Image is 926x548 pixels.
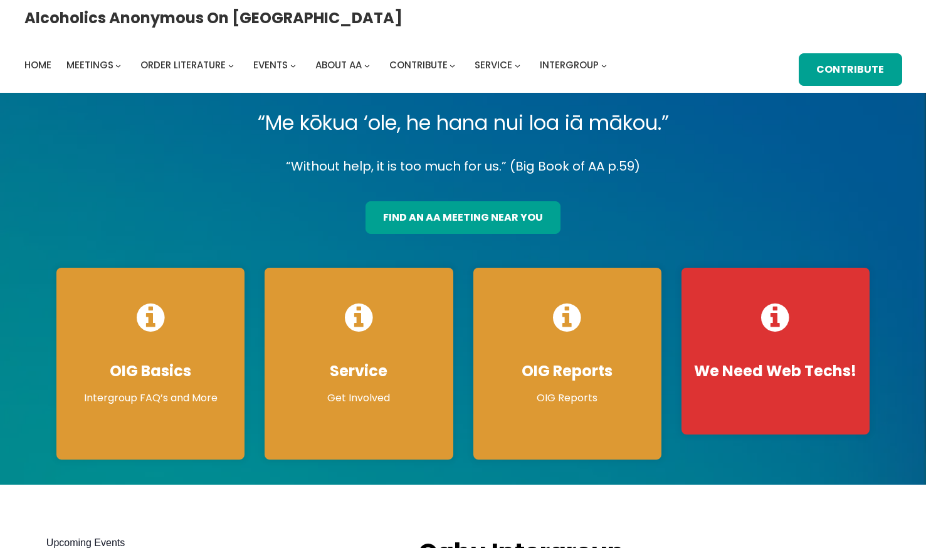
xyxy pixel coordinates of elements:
h4: We Need Web Techs! [694,362,857,381]
p: “Without help, it is too much for us.” (Big Book of AA p.59) [46,155,880,177]
span: Home [24,58,51,71]
span: Meetings [66,58,113,71]
h4: OIG Reports [486,362,649,381]
span: Contribute [389,58,448,71]
nav: Intergroup [24,56,611,74]
a: Home [24,56,51,74]
p: Get Involved [277,391,440,406]
p: “Me kōkua ‘ole, he hana nui loa iā mākou.” [46,105,880,140]
button: Events submenu [290,62,296,68]
h4: OIG Basics [69,362,232,381]
a: Intergroup [540,56,599,74]
p: OIG Reports [486,391,649,406]
span: Events [253,58,288,71]
p: Intergroup FAQ’s and More [69,391,232,406]
button: Meetings submenu [115,62,121,68]
button: About AA submenu [364,62,370,68]
span: Order Literature [140,58,226,71]
button: Service submenu [515,62,520,68]
a: About AA [315,56,362,74]
span: Intergroup [540,58,599,71]
a: Events [253,56,288,74]
a: Meetings [66,56,113,74]
span: About AA [315,58,362,71]
a: Alcoholics Anonymous on [GEOGRAPHIC_DATA] [24,4,402,31]
a: find an aa meeting near you [366,201,561,234]
button: Contribute submenu [450,62,455,68]
a: Contribute [389,56,448,74]
button: Intergroup submenu [601,62,607,68]
h4: Service [277,362,440,381]
button: Order Literature submenu [228,62,234,68]
span: Service [475,58,512,71]
a: Contribute [799,53,902,86]
a: Service [475,56,512,74]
